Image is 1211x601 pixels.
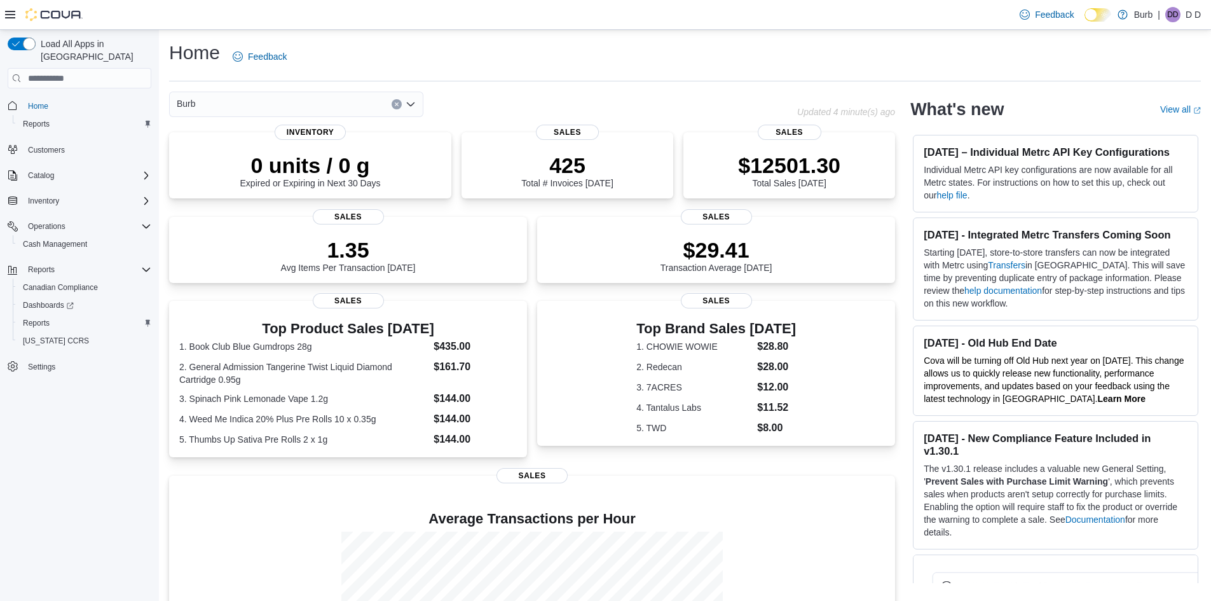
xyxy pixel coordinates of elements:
h3: [DATE] – Individual Metrc API Key Configurations [924,146,1187,158]
dt: 2. Redecan [636,361,752,373]
div: D D [1165,7,1180,22]
dd: $8.00 [757,420,796,436]
a: Feedback [1015,2,1079,27]
span: Cash Management [23,239,87,249]
a: Home [23,99,53,114]
h3: Top Product Sales [DATE] [179,321,517,336]
span: Reports [23,318,50,328]
h3: Top Brand Sales [DATE] [636,321,796,336]
button: Reports [23,262,60,277]
p: 0 units / 0 g [240,153,381,178]
span: Feedback [1035,8,1074,21]
dd: $28.80 [757,339,796,354]
dt: 4. Weed Me Indica 20% Plus Pre Rolls 10 x 0.35g [179,413,428,425]
img: Cova [25,8,83,21]
span: Canadian Compliance [18,280,151,295]
a: Dashboards [18,298,79,313]
span: Sales [496,468,568,483]
span: Reports [18,315,151,331]
a: Canadian Compliance [18,280,103,295]
dt: 5. Thumbs Up Sativa Pre Rolls 2 x 1g [179,433,428,446]
dd: $12.00 [757,380,796,395]
svg: External link [1193,107,1201,114]
button: Clear input [392,99,402,109]
p: $12501.30 [738,153,840,178]
dt: 4. Tantalus Labs [636,401,752,414]
dd: $144.00 [434,432,517,447]
a: [US_STATE] CCRS [18,333,94,349]
span: Inventory [275,125,346,140]
a: Reports [18,315,55,331]
span: Canadian Compliance [23,282,98,293]
span: Home [23,97,151,113]
span: Sales [681,293,752,308]
p: $29.41 [660,237,772,263]
span: Operations [23,219,151,234]
span: Cova will be turning off Old Hub next year on [DATE]. This change allows us to quickly release ne... [924,356,1184,404]
div: Transaction Average [DATE] [660,237,772,273]
a: View allExternal link [1160,104,1201,114]
a: help file [936,190,967,200]
p: 425 [521,153,613,178]
p: Burb [1134,7,1153,22]
h3: [DATE] - Old Hub End Date [924,336,1187,349]
strong: Learn More [1098,394,1146,404]
input: Dark Mode [1084,8,1111,22]
div: Total Sales [DATE] [738,153,840,188]
a: help documentation [964,286,1042,296]
p: Updated 4 minute(s) ago [797,107,895,117]
p: 1.35 [281,237,416,263]
span: Inventory [23,193,151,209]
button: Cash Management [13,235,156,253]
span: Load All Apps in [GEOGRAPHIC_DATA] [36,38,151,63]
p: D D [1186,7,1201,22]
button: Inventory [3,192,156,210]
span: Catalog [23,168,151,183]
button: Operations [23,219,71,234]
nav: Complex example [8,91,151,409]
span: Sales [758,125,821,140]
span: Washington CCRS [18,333,151,349]
button: Open list of options [406,99,416,109]
span: Sales [313,209,384,225]
span: Customers [23,142,151,158]
a: Reports [18,116,55,132]
span: Sales [313,293,384,308]
span: Dashboards [23,300,74,310]
span: Reports [28,265,55,275]
span: Reports [18,116,151,132]
h3: [DATE] - Integrated Metrc Transfers Coming Soon [924,228,1187,241]
button: Catalog [3,167,156,184]
h2: What's new [910,99,1004,120]
span: Settings [28,362,55,372]
a: Settings [23,359,60,375]
p: Individual Metrc API key configurations are now available for all Metrc states. For instructions ... [924,163,1187,202]
button: Reports [3,261,156,279]
span: Operations [28,221,65,231]
span: Cash Management [18,237,151,252]
button: Reports [13,314,156,332]
div: Expired or Expiring in Next 30 Days [240,153,381,188]
span: Home [28,101,48,111]
dt: 5. TWD [636,422,752,434]
span: Reports [23,262,151,277]
span: Reports [23,119,50,129]
span: Catalog [28,170,54,181]
p: | [1158,7,1160,22]
strong: Prevent Sales with Purchase Limit Warning [926,476,1108,487]
dd: $161.70 [434,359,517,375]
dd: $435.00 [434,339,517,354]
dd: $28.00 [757,359,796,375]
span: Sales [536,125,599,140]
button: Customers [3,141,156,159]
a: Feedback [228,44,292,69]
dt: 2. General Admission Tangerine Twist Liquid Diamond Cartridge 0.95g [179,361,428,386]
a: Cash Management [18,237,92,252]
button: Home [3,96,156,114]
a: Transfers [988,260,1025,270]
h3: [DATE] - New Compliance Feature Included in v1.30.1 [924,432,1187,457]
div: Total # Invoices [DATE] [521,153,613,188]
span: [US_STATE] CCRS [23,336,89,346]
dt: 1. Book Club Blue Gumdrops 28g [179,340,428,353]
